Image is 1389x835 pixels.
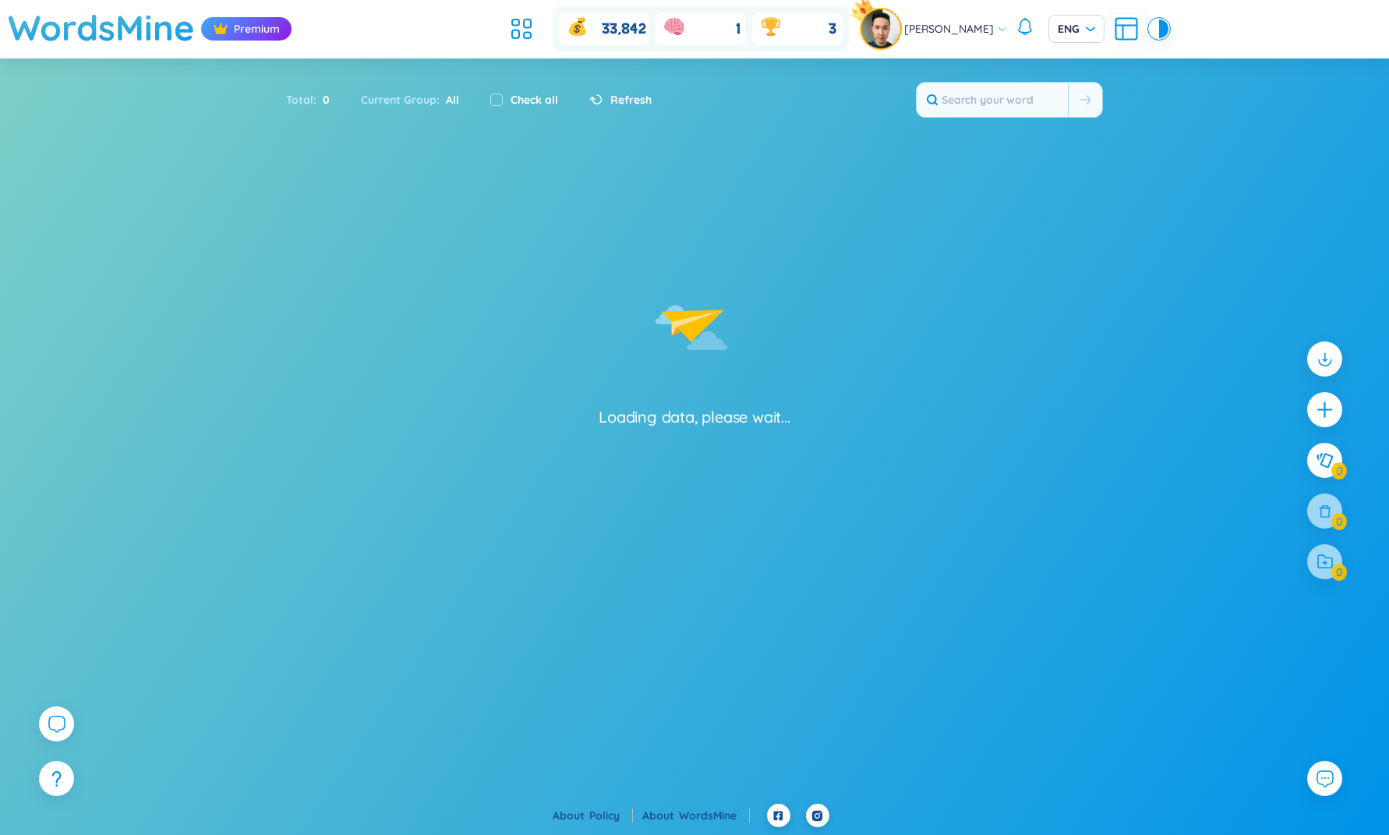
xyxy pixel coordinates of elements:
[286,83,345,116] div: Total :
[861,9,904,48] a: avatarpro
[440,93,459,107] span: All
[511,91,558,108] label: Check all
[553,807,633,824] div: About
[602,19,645,39] span: 33,842
[345,83,475,116] div: Current Group :
[736,19,740,39] span: 1
[829,19,837,39] span: 3
[642,807,750,824] div: About
[589,808,633,823] a: Policy
[201,17,292,41] div: Premium
[1315,400,1334,419] span: plus
[679,808,750,823] a: WordsMine
[599,406,790,428] div: Loading data, please wait...
[316,91,330,108] span: 0
[213,21,228,37] img: crown icon
[917,83,1068,117] input: Search your word
[861,9,900,48] img: avatar
[1058,21,1095,37] span: ENG
[904,20,994,37] span: [PERSON_NAME]
[610,91,652,108] span: Refresh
